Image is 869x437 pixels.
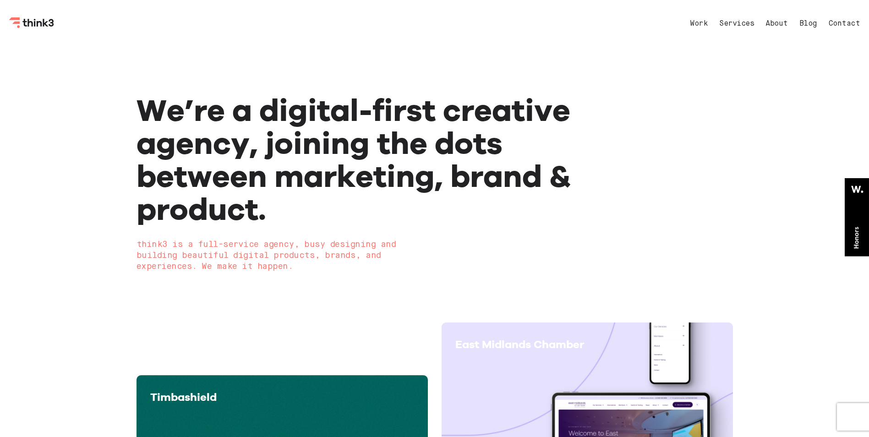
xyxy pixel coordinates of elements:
[455,338,584,351] span: East Midlands Chamber
[150,390,217,404] span: Timbashield
[765,20,788,27] a: About
[799,20,817,27] a: Blog
[719,20,754,27] a: Services
[9,21,55,30] a: Think3 Logo
[829,20,860,27] a: Contact
[137,93,614,225] h1: We’re a digital-first creative agency, joining the dots between marketing, brand & product.
[137,239,614,272] h2: think3 is a full-service agency, busy designing and building beautiful digital products, brands, ...
[690,20,708,27] a: Work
